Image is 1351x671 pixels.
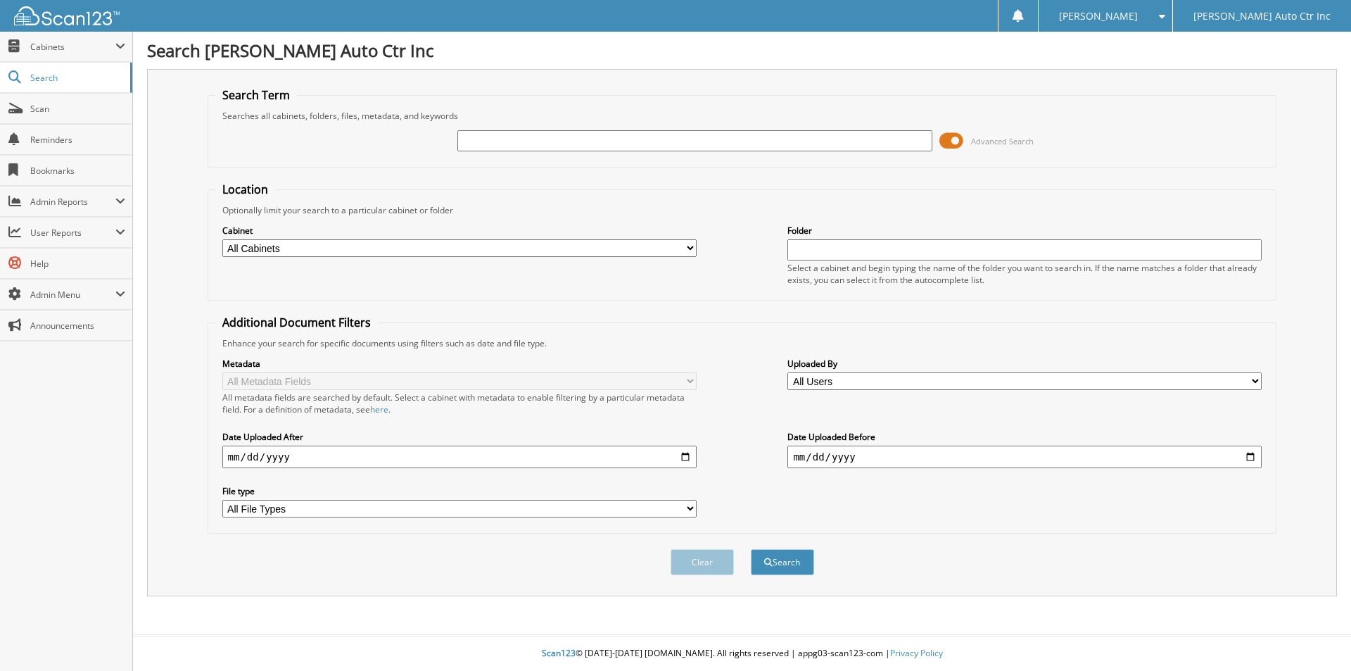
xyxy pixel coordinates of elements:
[215,110,1269,122] div: Searches all cabinets, folders, files, metadata, and keywords
[1281,603,1351,671] iframe: Chat Widget
[222,358,697,370] label: Metadata
[787,262,1262,286] div: Select a cabinet and begin typing the name of the folder you want to search in. If the name match...
[222,446,697,468] input: start
[215,204,1269,216] div: Optionally limit your search to a particular cabinet or folder
[215,315,378,330] legend: Additional Document Filters
[30,196,115,208] span: Admin Reports
[787,358,1262,370] label: Uploaded By
[215,182,275,197] legend: Location
[30,72,123,84] span: Search
[370,403,388,415] a: here
[30,320,125,332] span: Announcements
[30,165,125,177] span: Bookmarks
[30,289,115,301] span: Admin Menu
[222,391,697,415] div: All metadata fields are searched by default. Select a cabinet with metadata to enable filtering b...
[1059,12,1138,20] span: [PERSON_NAME]
[30,41,115,53] span: Cabinets
[751,549,814,575] button: Search
[971,136,1034,146] span: Advanced Search
[30,258,125,270] span: Help
[222,485,697,497] label: File type
[215,337,1269,349] div: Enhance your search for specific documents using filters such as date and file type.
[14,6,120,25] img: scan123-logo-white.svg
[133,636,1351,671] div: © [DATE]-[DATE] [DOMAIN_NAME]. All rights reserved | appg03-scan123-com |
[1193,12,1331,20] span: [PERSON_NAME] Auto Ctr Inc
[671,549,734,575] button: Clear
[787,225,1262,237] label: Folder
[787,431,1262,443] label: Date Uploaded Before
[30,227,115,239] span: User Reports
[30,103,125,115] span: Scan
[147,39,1337,62] h1: Search [PERSON_NAME] Auto Ctr Inc
[787,446,1262,468] input: end
[890,647,943,659] a: Privacy Policy
[30,134,125,146] span: Reminders
[542,647,576,659] span: Scan123
[222,225,697,237] label: Cabinet
[222,431,697,443] label: Date Uploaded After
[215,87,297,103] legend: Search Term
